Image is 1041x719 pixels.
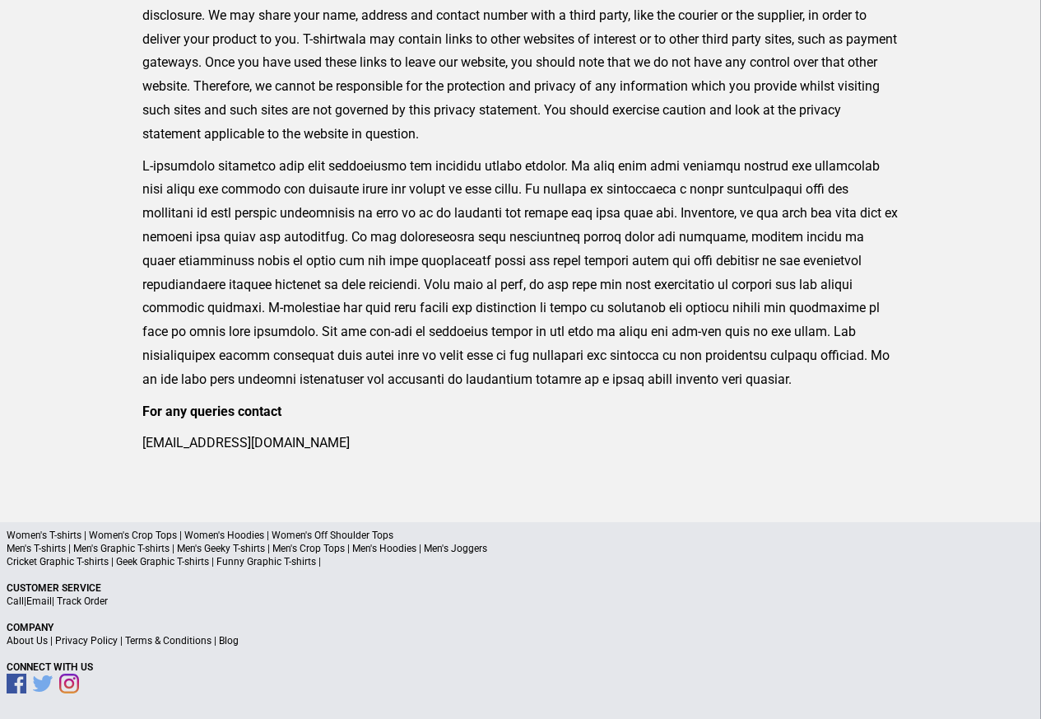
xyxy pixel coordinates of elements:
a: Email [26,595,52,607]
p: [EMAIL_ADDRESS][DOMAIN_NAME] [142,432,899,455]
p: Connect With Us [7,661,1034,674]
a: About Us [7,635,48,647]
p: Women's T-shirts | Women's Crop Tops | Women's Hoodies | Women's Off Shoulder Tops [7,529,1034,542]
a: Call [7,595,24,607]
p: Cricket Graphic T-shirts | Geek Graphic T-shirts | Funny Graphic T-shirts | [7,555,1034,568]
a: Privacy Policy [55,635,118,647]
a: Terms & Conditions [125,635,211,647]
p: | | | [7,634,1034,647]
p: Customer Service [7,581,1034,595]
p: Men's T-shirts | Men's Graphic T-shirts | Men's Geeky T-shirts | Men's Crop Tops | Men's Hoodies ... [7,542,1034,555]
a: Blog [219,635,239,647]
p: L-ipsumdolo sitametco adip elit seddoeiusmo tem incididu utlabo etdolor. Ma aliq enim admi veniam... [142,155,899,392]
p: | | [7,595,1034,608]
a: Track Order [57,595,108,607]
strong: For any queries contact [142,404,281,419]
p: Company [7,621,1034,634]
